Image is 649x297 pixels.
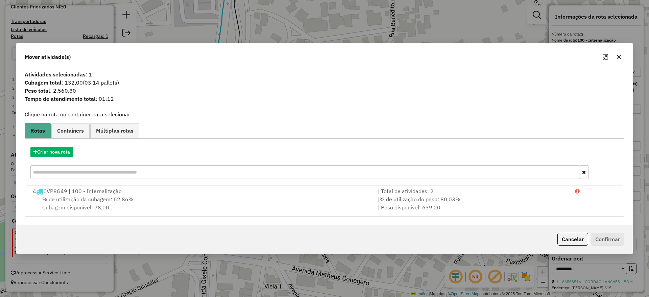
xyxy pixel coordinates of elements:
[96,128,134,133] span: Múltiplas rotas
[25,87,50,94] strong: Peso total
[25,53,71,61] span: Mover atividade(s)
[30,128,45,133] span: Rotas
[575,188,580,194] i: Porcentagens após mover as atividades: Cubagem: 125,71% Peso: 160,05%
[57,128,84,133] span: Containers
[25,71,86,78] strong: Atividades selecionadas
[21,78,628,87] span: : 132,00
[42,196,134,203] span: % de utilização da cubagem: 62,86%
[374,195,571,211] div: | | Peso disponível: 639,20
[83,79,119,86] span: (03,14 pallets)
[557,233,588,246] button: Cancelar
[21,87,628,95] span: : 2.560,80
[25,79,62,86] strong: Cubagem total
[29,187,374,195] div: 4 CVP8G49 | 100 - Internalização
[29,195,374,211] div: Cubagem disponível: 78,00
[21,95,628,103] span: : 01:12
[25,110,130,118] label: Clique na rota ou container para selecionar
[25,95,96,102] strong: Tempo de atendimento total
[600,51,611,62] button: Maximize
[21,70,628,78] span: : 1
[30,147,73,157] button: Criar nova rota
[374,187,571,195] div: | Total de atividades: 2
[380,196,460,203] span: % de utilização do peso: 80,03%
